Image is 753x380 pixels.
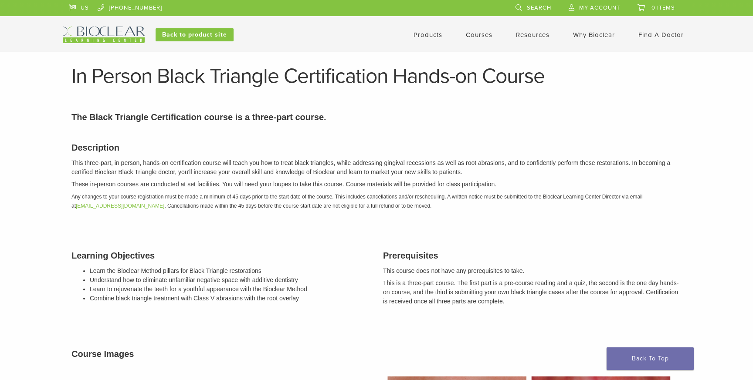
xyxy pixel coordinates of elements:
[90,294,370,303] li: Combine black triangle treatment with Class V abrasions with the root overlay
[383,266,682,276] p: This course does not have any prerequisites to take.
[71,111,682,124] p: The Black Triangle Certification course is a three-part course.
[156,28,234,41] a: Back to product site
[76,203,164,209] a: [EMAIL_ADDRESS][DOMAIN_NAME]
[71,347,682,360] h3: Course Images
[71,194,642,209] em: Any changes to your course registration must be made a minimum of 45 days prior to the start date...
[383,249,682,262] h3: Prerequisites
[383,279,682,306] p: This is a three-part course. The first part is a pre-course reading and a quiz, the second is the...
[71,141,682,154] h3: Description
[71,66,682,87] h1: In Person Black Triangle Certification Hands-on Course
[71,158,682,177] p: This three-part, in person, hands-on certification course will teach you how to treat black trian...
[573,31,615,39] a: Why Bioclear
[607,347,694,370] a: Back To Top
[63,27,145,43] img: Bioclear
[90,285,370,294] li: Learn to rejuvenate the teeth for a youthful appearance with the Bioclear Method
[651,4,675,11] span: 0 items
[638,31,684,39] a: Find A Doctor
[71,249,370,262] h3: Learning Objectives
[516,31,549,39] a: Resources
[90,276,370,285] li: Understand how to eliminate unfamiliar negative space with additive dentistry
[579,4,620,11] span: My Account
[71,180,682,189] p: These in-person courses are conducted at set facilities. You will need your loupes to take this c...
[527,4,551,11] span: Search
[90,266,370,276] li: Learn the Bioclear Method pillars for Black Triangle restorations
[466,31,492,39] a: Courses
[414,31,442,39] a: Products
